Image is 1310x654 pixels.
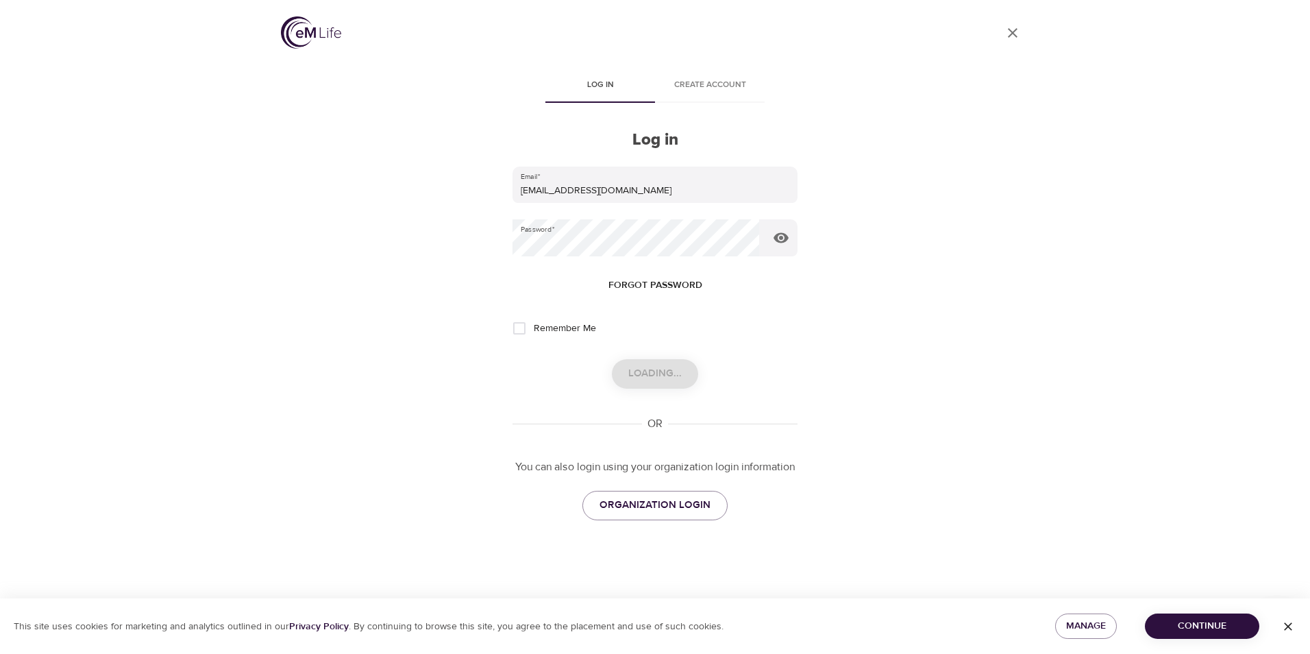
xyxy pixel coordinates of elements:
button: Continue [1145,614,1259,639]
span: Manage [1066,618,1106,635]
a: ORGANIZATION LOGIN [582,491,728,520]
div: disabled tabs example [512,70,798,103]
a: close [996,16,1029,49]
button: Forgot password [603,273,708,298]
h2: Log in [512,130,798,150]
p: You can also login using your organization login information [512,459,798,475]
span: Remember Me [534,322,596,336]
span: Forgot password [608,277,702,294]
button: Manage [1055,614,1117,639]
span: Continue [1156,618,1248,635]
a: Privacy Policy [289,620,349,633]
span: Create account [663,78,756,93]
img: logo [281,16,341,49]
div: OR [642,416,668,432]
span: Log in [554,78,647,93]
span: ORGANIZATION LOGIN [600,496,710,514]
